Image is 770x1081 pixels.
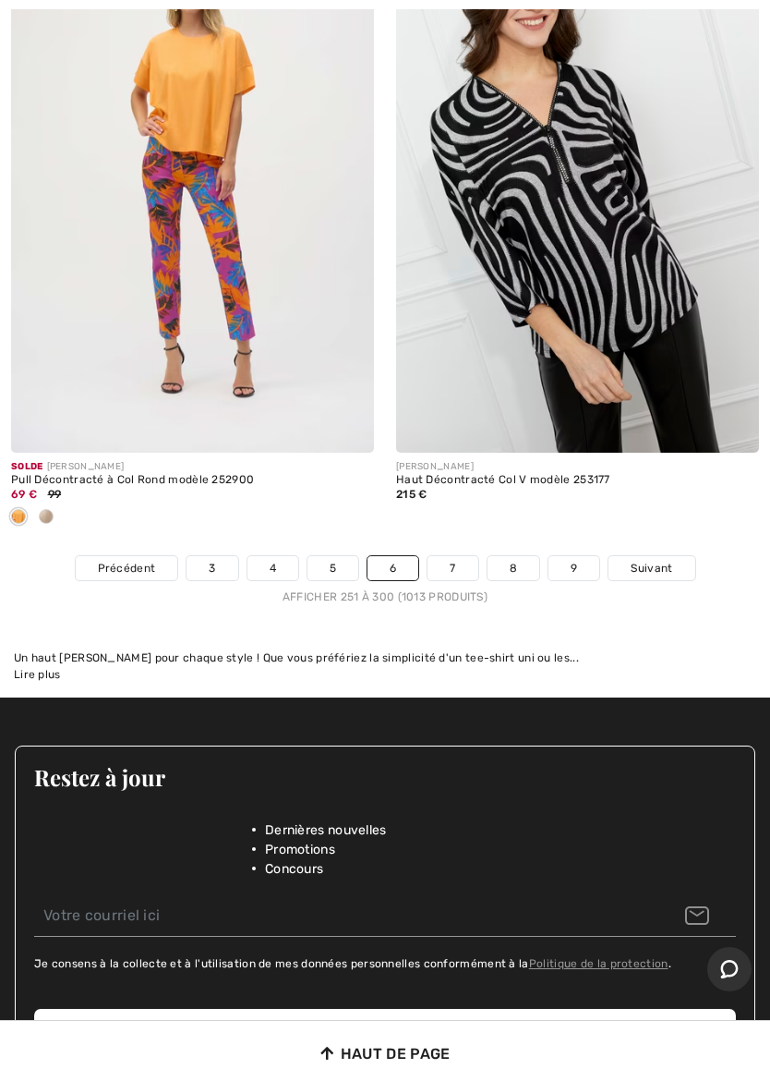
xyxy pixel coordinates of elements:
[32,503,60,533] div: Dune
[608,556,694,580] a: Suivant
[11,460,374,474] div: [PERSON_NAME]
[34,1009,736,1058] button: Inscrivez vous
[265,840,335,859] span: Promotions
[98,560,156,577] span: Précédent
[34,895,736,937] input: Votre courriel ici
[34,955,671,972] label: Je consens à la collecte et à l'utilisation de mes données personnelles conformément à la .
[396,474,759,487] div: Haut Décontracté Col V modèle 253177
[247,556,298,580] a: 4
[631,560,672,577] span: Suivant
[11,461,43,472] span: Solde
[5,503,32,533] div: Apricot
[14,650,756,666] div: Un haut [PERSON_NAME] pour chaque style ! Que vous préfériez la simplicité d'un tee-shirt uni ou ...
[529,957,668,970] a: Politique de la protection
[396,460,759,474] div: [PERSON_NAME]
[265,859,323,879] span: Concours
[265,820,387,840] span: Dernières nouvelles
[548,556,599,580] a: 9
[396,488,427,501] span: 215 €
[707,947,752,993] iframe: Ouvre un widget dans lequel vous pouvez chatter avec l’un de nos agents
[487,556,539,580] a: 8
[11,488,37,501] span: 69 €
[14,668,61,681] span: Lire plus
[307,556,358,580] a: 5
[76,556,178,580] a: Précédent
[186,556,237,580] a: 3
[34,765,736,789] h3: Restez à jour
[11,474,374,487] div: Pull Décontracté à Col Rond modèle 252900
[427,556,477,580] a: 7
[48,488,62,501] span: 99
[367,556,418,580] a: 6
